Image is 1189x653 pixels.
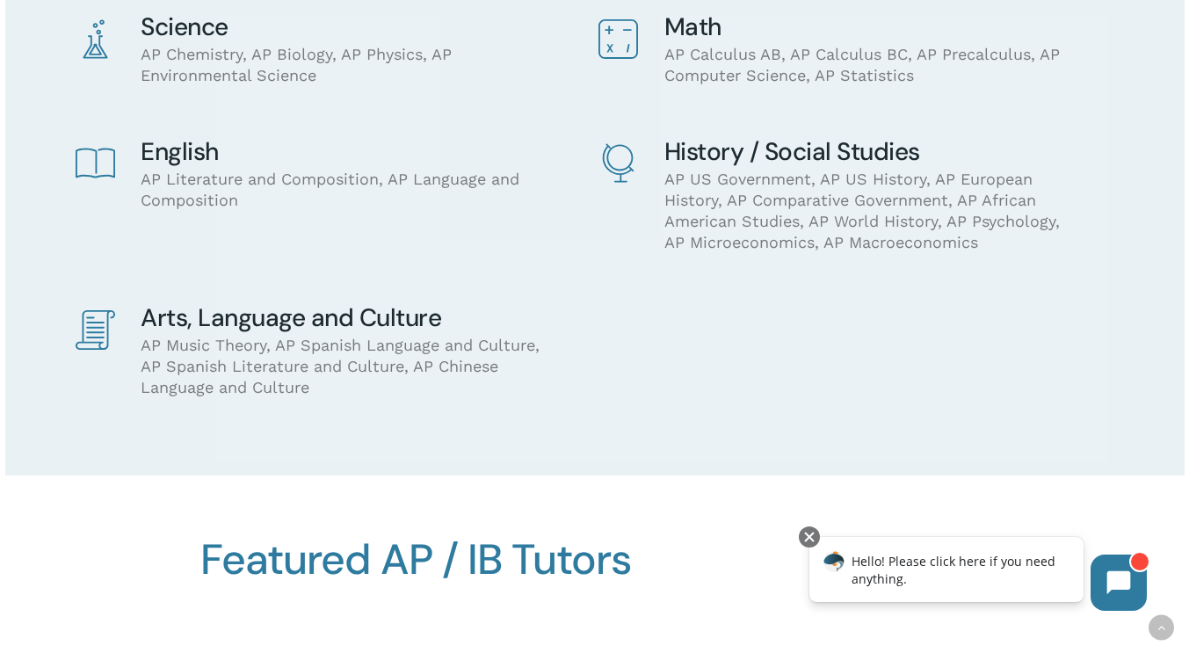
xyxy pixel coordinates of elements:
[664,14,1065,40] h4: Math
[141,305,541,398] div: AP Music Theory, AP Spanish Language and Culture, AP Spanish Literature and Culture, AP Chinese L...
[141,14,541,86] div: AP Chemistry, AP Biology, AP Physics, AP Environmental Science
[200,532,632,587] span: Featured AP / IB Tutors
[791,523,1164,628] iframe: Chatbot
[141,305,541,331] h4: Arts, Language and Culture
[141,139,541,211] div: AP Literature and Composition, AP Language and Composition
[141,14,541,40] h4: Science
[664,14,1065,86] div: AP Calculus AB, AP Calculus BC, AP Precalculus, AP Computer Science, AP Statistics
[664,139,1065,253] div: AP US Government, AP US History, AP European History, AP Comparative Government, AP African Ameri...
[664,139,1065,165] h4: History / Social Studies
[141,139,541,165] h4: English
